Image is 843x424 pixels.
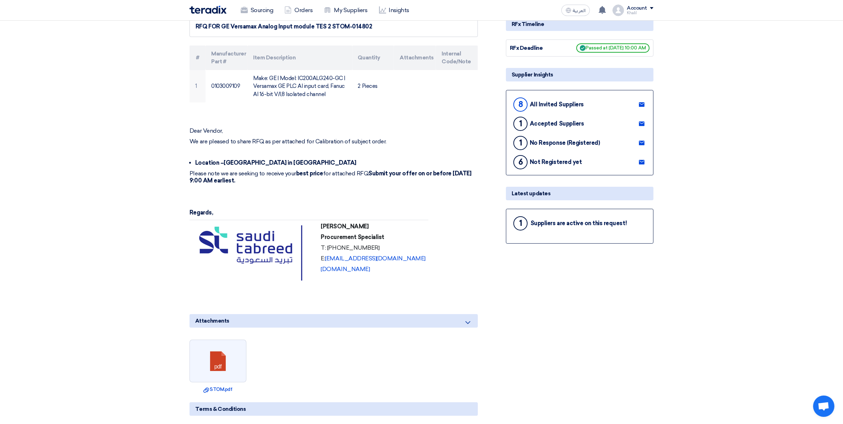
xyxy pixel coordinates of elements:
[627,5,647,11] div: Account
[394,46,436,70] th: Attachments
[506,68,653,81] div: Supplier Insights
[296,170,323,177] strong: best price
[190,138,478,145] p: We are pleased to share RFQ as per attached for Calibration of subject order.
[190,170,471,184] strong: Submit your offer on or before [DATE] 9:00 AM earliest.
[613,5,624,16] img: profile_test.png
[196,22,472,31] div: RFQ FOR GE Versamax Analog Input module TES 2 STOM-014802
[530,220,627,227] div: Suppliers are active on this request!
[530,139,600,146] div: No Response (Registered)
[279,2,318,18] a: Orders
[321,244,426,251] p: T: [PHONE_NUMBER]
[247,70,352,103] td: Make: GE | Model: IC200ALG240-GC | Versamax GE PLC AI input card, Fanuc AI 16-bit V/I,8 Isolated ...
[576,43,650,53] span: Passed at [DATE] 10:00 AM
[513,216,528,230] div: 1
[321,266,370,272] a: [DOMAIN_NAME]
[190,70,206,103] td: 1
[195,405,246,413] span: Terms & Conditions
[813,396,834,417] a: Open chat
[506,187,653,200] div: Latest updates
[530,101,584,108] div: All Invited Suppliers
[373,2,415,18] a: Insights
[235,2,279,18] a: Sourcing
[321,255,426,262] p: E:
[247,46,352,70] th: Item Description
[195,159,356,166] strong: Location –[GEOGRAPHIC_DATA] in [GEOGRAPHIC_DATA]
[190,127,478,134] p: Dear Vendor,
[513,117,528,131] div: 1
[206,46,247,70] th: Manufacturer Part #
[513,97,528,112] div: 8
[530,159,582,165] div: Not Registered yet
[192,223,316,283] img: NdNNOPw111AVSTz1wIAA7
[206,70,247,103] td: 0103009109
[192,386,244,393] a: STOM.pdf
[513,136,528,150] div: 1
[190,6,226,14] img: Teradix logo
[627,11,653,15] div: Khalil
[321,234,384,240] strong: Procurement Specialist
[561,5,590,16] button: العربية
[321,223,369,230] strong: [PERSON_NAME]
[190,170,478,184] p: Please note we are seeking to receive your for attached RFQ
[510,44,563,52] div: RFx Deadline
[352,46,394,70] th: Quantity
[190,209,213,216] strong: Regards,
[530,120,584,127] div: Accepted Suppliers
[506,17,653,31] div: RFx Timeline
[513,155,528,169] div: 6
[195,317,229,325] span: Attachments
[325,255,426,262] a: [EMAIL_ADDRESS][DOMAIN_NAME]
[352,70,394,103] td: 2 Pieces
[573,8,586,13] span: العربية
[436,46,478,70] th: Internal Code/Note
[190,46,206,70] th: #
[318,2,373,18] a: My Suppliers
